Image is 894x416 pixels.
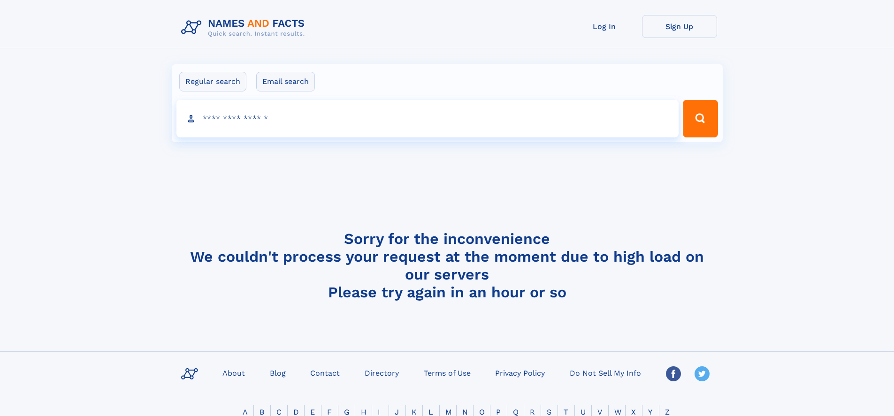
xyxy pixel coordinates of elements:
label: Email search [256,72,315,91]
input: search input [176,100,679,137]
a: Do Not Sell My Info [566,366,645,379]
img: Logo Names and Facts [177,15,313,40]
a: Contact [306,366,344,379]
img: Facebook [666,366,681,381]
a: Directory [361,366,403,379]
img: Twitter [695,366,710,381]
a: Sign Up [642,15,717,38]
a: Log In [567,15,642,38]
a: About [219,366,249,379]
h4: Sorry for the inconvenience We couldn't process your request at the moment due to high load on ou... [177,230,717,301]
a: Terms of Use [420,366,474,379]
a: Blog [266,366,290,379]
button: Search Button [683,100,718,137]
a: Privacy Policy [491,366,549,379]
label: Regular search [179,72,246,91]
